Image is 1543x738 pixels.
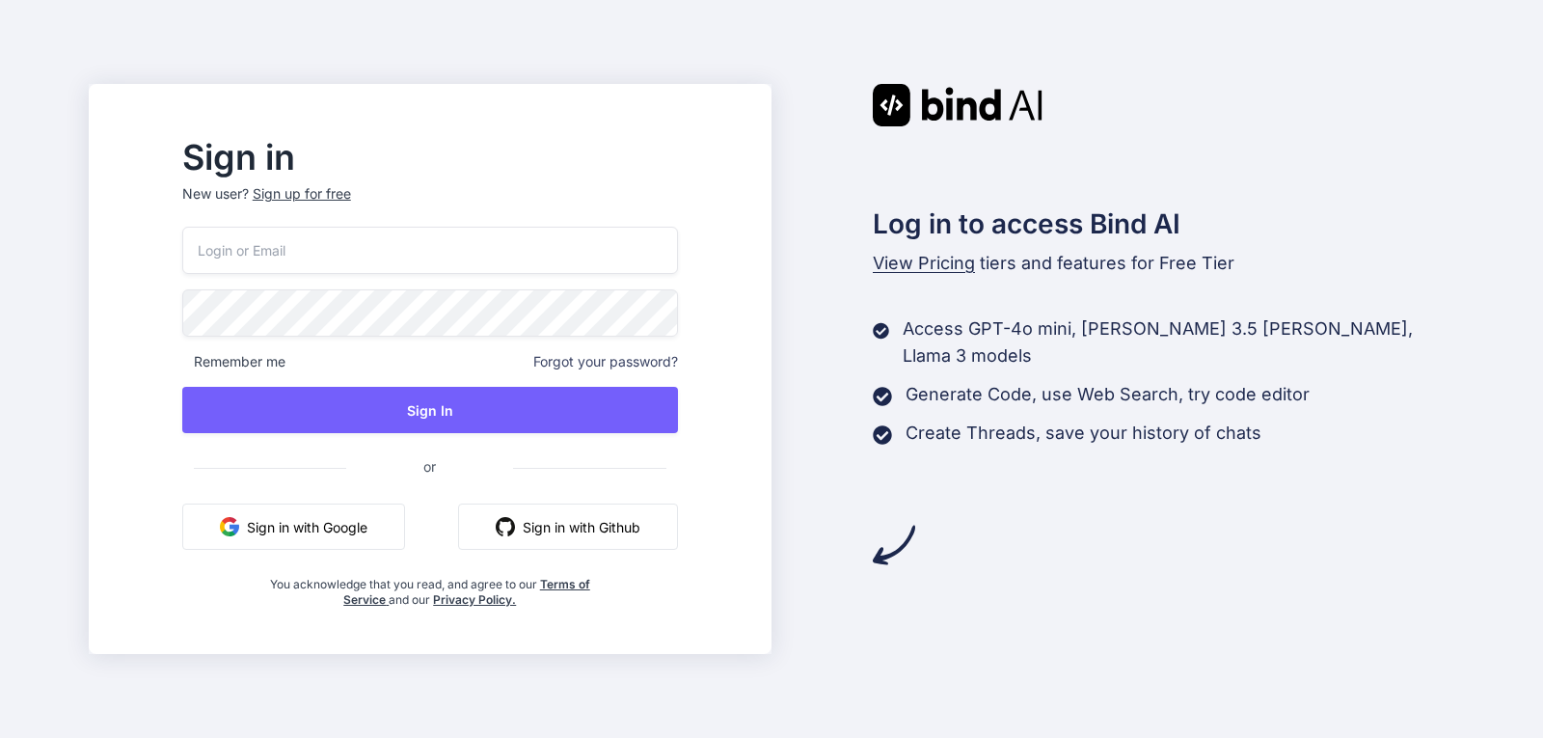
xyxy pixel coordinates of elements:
[253,184,351,204] div: Sign up for free
[346,443,513,490] span: or
[906,420,1261,447] p: Create Threads, save your history of chats
[264,565,595,608] div: You acknowledge that you read, and agree to our and our
[182,504,405,550] button: Sign in with Google
[220,517,239,536] img: google
[903,315,1454,369] p: Access GPT-4o mini, [PERSON_NAME] 3.5 [PERSON_NAME], Llama 3 models
[182,184,678,227] p: New user?
[182,142,678,173] h2: Sign in
[873,253,975,273] span: View Pricing
[458,504,678,550] button: Sign in with Github
[873,524,915,566] img: arrow
[433,592,516,607] a: Privacy Policy.
[182,387,678,433] button: Sign In
[873,204,1455,244] h2: Log in to access Bind AI
[906,381,1310,408] p: Generate Code, use Web Search, try code editor
[873,84,1042,126] img: Bind AI logo
[496,517,515,536] img: github
[182,227,678,274] input: Login or Email
[343,577,590,607] a: Terms of Service
[873,250,1455,277] p: tiers and features for Free Tier
[182,352,285,371] span: Remember me
[533,352,678,371] span: Forgot your password?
